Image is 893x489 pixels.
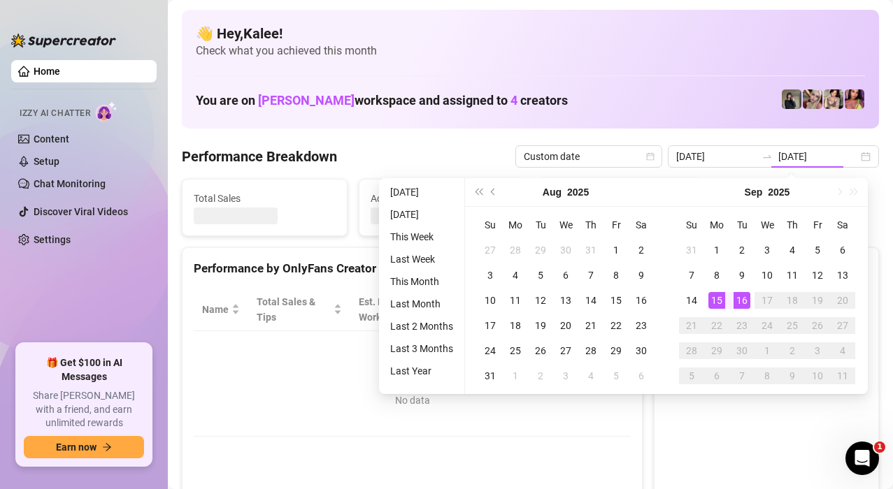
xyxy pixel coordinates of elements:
span: to [762,151,773,162]
div: No data [208,393,617,408]
span: Sales / Hour [462,294,513,325]
input: End date [778,149,858,164]
span: Active Chats [371,191,513,206]
th: Chat Conversion [532,289,631,331]
th: Sales / Hour [453,289,532,331]
span: Custom date [524,146,654,167]
span: Messages Sent [548,191,690,206]
span: swap-right [762,151,773,162]
span: Share [PERSON_NAME] with a friend, and earn unlimited rewards [24,389,144,430]
span: Check what you achieved this month [196,43,865,59]
a: Content [34,133,69,145]
th: Name [194,289,248,331]
span: calendar [646,152,655,161]
span: Total Sales [194,191,336,206]
span: Earn now [56,441,97,453]
span: arrow-right [102,442,112,452]
div: Est. Hours Worked [359,294,434,325]
iframe: Intercom live chat [845,441,879,475]
button: Earn nowarrow-right [24,436,144,458]
h1: You are on workspace and assigned to creators [196,93,568,108]
h4: Performance Breakdown [182,147,337,166]
img: Jenna [824,89,843,109]
a: Discover Viral Videos [34,206,128,217]
a: Setup [34,156,59,167]
span: 1 [874,441,885,453]
img: GODDESS [845,89,864,109]
a: Chat Monitoring [34,178,106,189]
h4: 👋 Hey, Kalee ! [196,24,865,43]
span: Chat Conversion [541,294,611,325]
input: Start date [676,149,756,164]
div: Sales by OnlyFans Creator [666,259,867,278]
span: Izzy AI Chatter [20,107,90,120]
img: AI Chatter [96,101,117,122]
a: Home [34,66,60,77]
span: 4 [510,93,517,108]
img: Anna [782,89,801,109]
span: 🎁 Get $100 in AI Messages [24,356,144,384]
th: Total Sales & Tips [248,289,350,331]
img: logo-BBDzfeDw.svg [11,34,116,48]
a: Settings [34,234,71,245]
span: [PERSON_NAME] [258,93,355,108]
span: Total Sales & Tips [257,294,331,325]
div: Performance by OnlyFans Creator [194,259,631,278]
img: Anna [803,89,822,109]
span: Name [202,302,229,317]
